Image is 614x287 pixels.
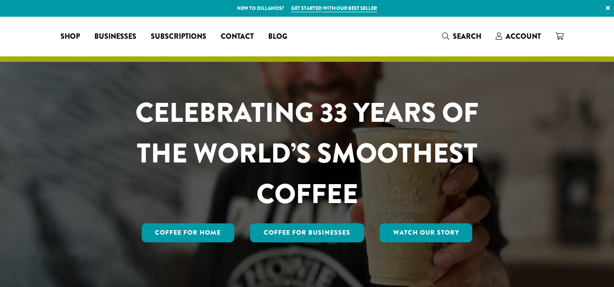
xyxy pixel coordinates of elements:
[151,31,206,42] span: Subscriptions
[109,93,505,214] h1: CELEBRATING 33 YEARS OF THE WORLD’S SMOOTHEST COFFEE
[506,31,541,42] span: Account
[142,223,235,242] a: Coffee for Home
[453,31,481,42] span: Search
[435,29,488,44] a: Search
[221,31,254,42] span: Contact
[380,223,473,242] a: Watch Our Story
[268,31,287,42] span: Blog
[250,223,364,242] a: Coffee For Businesses
[60,31,80,42] span: Shop
[94,31,136,42] span: Businesses
[53,29,87,44] a: Shop
[291,5,377,12] a: Get started with our best seller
